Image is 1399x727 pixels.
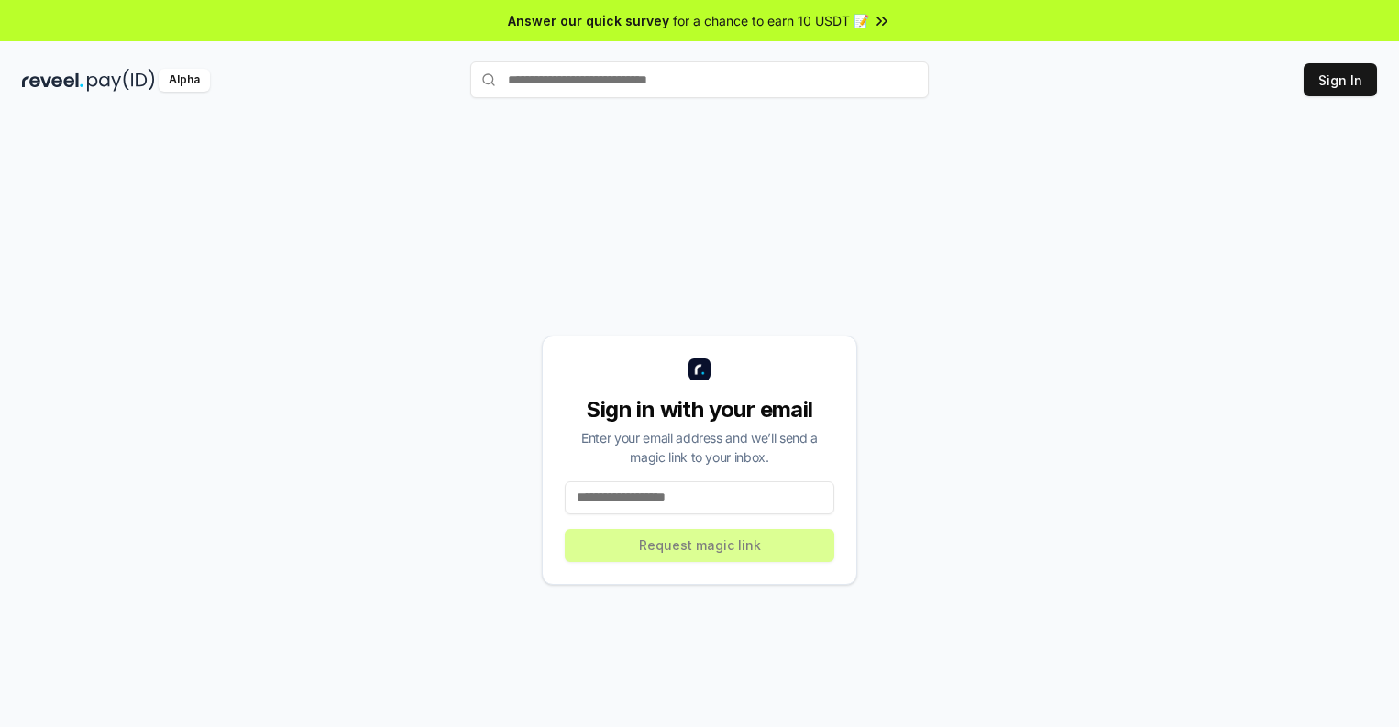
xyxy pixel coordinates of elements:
[688,358,711,380] img: logo_small
[159,69,210,92] div: Alpha
[673,11,869,30] span: for a chance to earn 10 USDT 📝
[87,69,155,92] img: pay_id
[508,11,669,30] span: Answer our quick survey
[22,69,83,92] img: reveel_dark
[565,428,834,467] div: Enter your email address and we’ll send a magic link to your inbox.
[1304,63,1377,96] button: Sign In
[565,395,834,424] div: Sign in with your email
